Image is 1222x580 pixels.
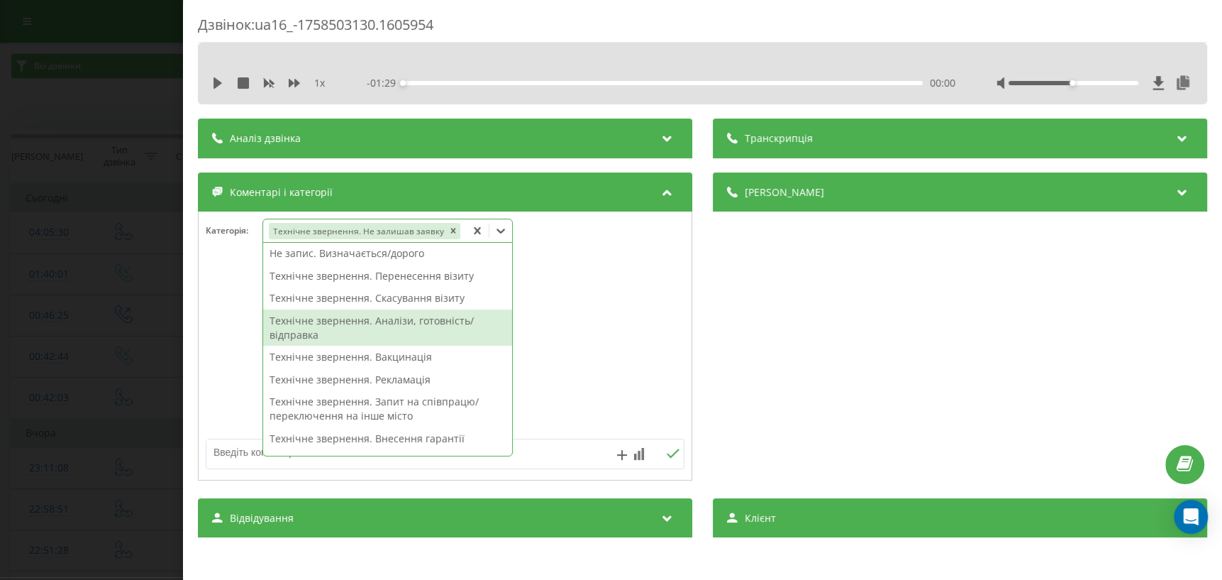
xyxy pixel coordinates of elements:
div: Технічне звернення. Вакцинація [263,346,512,368]
span: Клієнт [745,511,776,525]
div: Не запис. Визначається/дорого [263,242,512,265]
div: Технічне звернення. Запит на співпрацю/переключення на інше місто [263,390,512,427]
span: - 01:29 [367,76,404,90]
div: Технічне звернення. Запит на оперативне втручання/госпіталізацію [263,449,512,486]
div: Дзвінок : ua16_-1758503130.1605954 [198,15,1207,43]
span: Коментарі і категорії [230,185,333,199]
span: Відвідування [230,511,294,525]
span: Транскрипція [745,131,813,146]
div: Технічне звернення. Рекламація [263,368,512,391]
div: Технічне звернення. Аналізи, готовність/відправка [263,310,512,346]
div: Технічне звернення. Не залишав заявку [269,223,446,239]
span: [PERSON_NAME] [745,185,824,199]
div: Remove Технічне звернення. Не залишав заявку [446,223,460,239]
span: Аналіз дзвінка [230,131,301,146]
div: Технічне звернення. Скасування візиту [263,287,512,310]
span: 1 x [314,76,325,90]
div: Технічне звернення. Перенесення візиту [263,265,512,288]
div: Accessibility label [401,80,406,86]
div: Технічне звернення. Внесення гарантії [263,427,512,450]
span: 00:00 [930,76,955,90]
h4: Категорія : [206,226,262,236]
div: Open Intercom Messenger [1174,500,1208,534]
div: Accessibility label [1070,80,1075,86]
